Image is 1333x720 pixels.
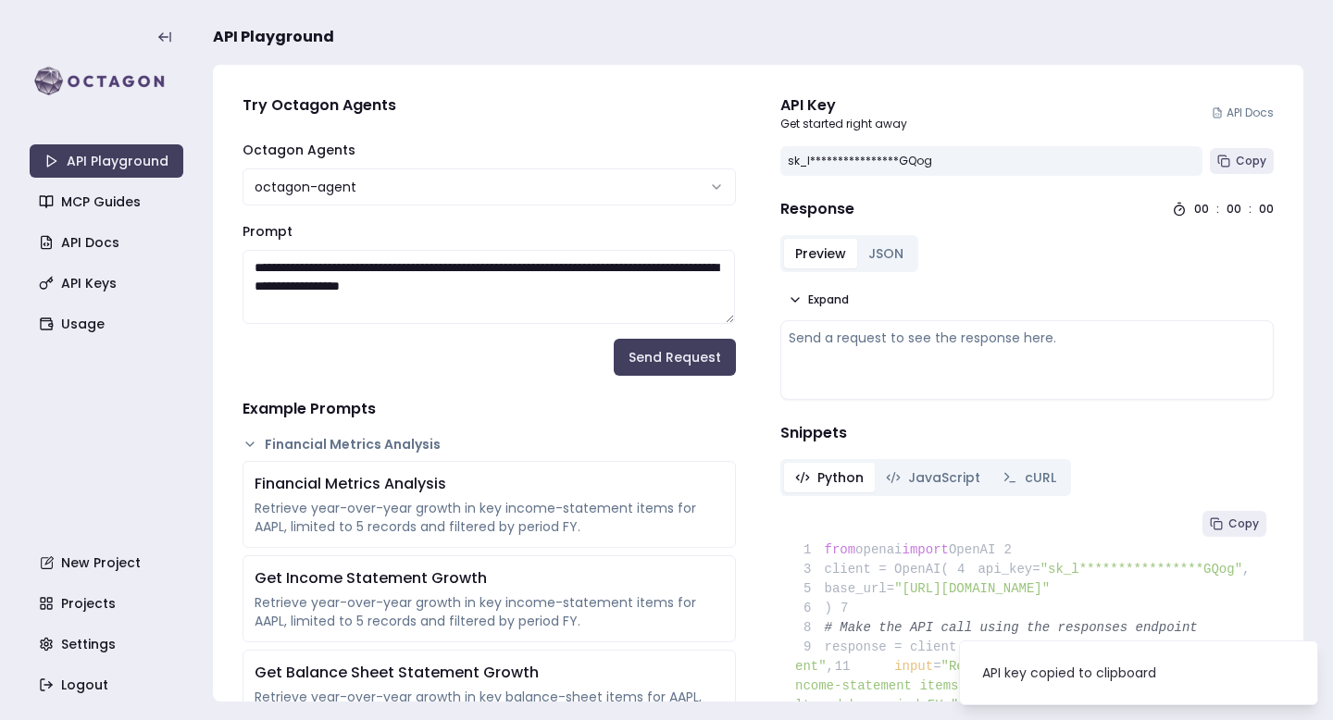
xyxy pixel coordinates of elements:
div: : [1249,202,1252,217]
div: 00 [1259,202,1274,217]
div: 00 [1194,202,1209,217]
a: Projects [31,587,185,620]
button: Preview [784,239,857,268]
a: API Keys [31,267,185,300]
span: "Retrieve year-over-year growth in key income-statement items for AAPL, limited to 5 records and ... [795,659,1254,713]
div: Financial Metrics Analysis [255,473,724,495]
span: 4 [949,560,978,579]
button: Copy [1202,511,1266,537]
button: Financial Metrics Analysis [243,435,736,453]
span: api_key= [978,562,1040,577]
div: Retrieve year-over-year growth in key income-statement items for AAPL, limited to 5 records and f... [255,593,724,630]
label: Prompt [243,222,293,241]
span: 6 [795,599,825,618]
span: 2 [995,540,1025,560]
span: API Playground [213,26,334,48]
div: Get Balance Sheet Statement Growth [255,662,724,684]
span: "[URL][DOMAIN_NAME]" [894,581,1050,596]
a: Settings [31,627,185,661]
span: Python [817,468,864,487]
h4: Response [780,198,854,220]
span: Copy [1228,516,1259,531]
span: , [827,659,834,674]
span: 5 [795,579,825,599]
span: from [825,542,856,557]
a: Usage [31,307,185,341]
a: API Docs [1212,106,1274,120]
span: Copy [1236,154,1266,168]
span: # Make the API call using the responses endpoint [825,620,1198,635]
div: Send a request to see the response here. [789,329,1265,347]
span: 9 [795,638,825,657]
span: Expand [808,292,849,307]
button: Send Request [614,339,736,376]
span: base_url= [825,581,895,596]
h4: Try Octagon Agents [243,94,736,117]
span: ) [795,601,832,615]
a: API Playground [30,144,183,178]
span: 3 [795,560,825,579]
span: 7 [832,599,862,618]
span: 11 [834,657,864,677]
label: Octagon Agents [243,141,355,159]
span: = [933,659,941,674]
button: Copy [1210,148,1274,174]
span: import [903,542,949,557]
a: MCP Guides [31,185,185,218]
button: Expand [780,287,856,313]
div: API key copied to clipboard [982,664,1156,682]
h4: Example Prompts [243,398,736,420]
div: 00 [1227,202,1241,217]
span: , [1242,562,1250,577]
a: New Project [31,546,185,579]
span: cURL [1025,468,1056,487]
span: input [894,659,933,674]
a: Logout [31,668,185,701]
span: response = client.responses.create( [795,639,1097,654]
span: JavaScript [908,468,980,487]
span: OpenAI [949,542,995,557]
div: : [1216,202,1219,217]
div: API Key [780,94,907,117]
div: Get Income Statement Growth [255,567,724,590]
p: Get started right away [780,117,907,131]
span: client = OpenAI( [795,562,949,577]
img: logo-rect-yK7x_WSZ.svg [30,63,183,100]
span: 8 [795,618,825,638]
div: Retrieve year-over-year growth in key income-statement items for AAPL, limited to 5 records and f... [255,499,724,536]
a: API Docs [31,226,185,259]
span: 1 [795,540,825,560]
span: openai [855,542,902,557]
button: JSON [857,239,915,268]
h4: Snippets [780,422,1274,444]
